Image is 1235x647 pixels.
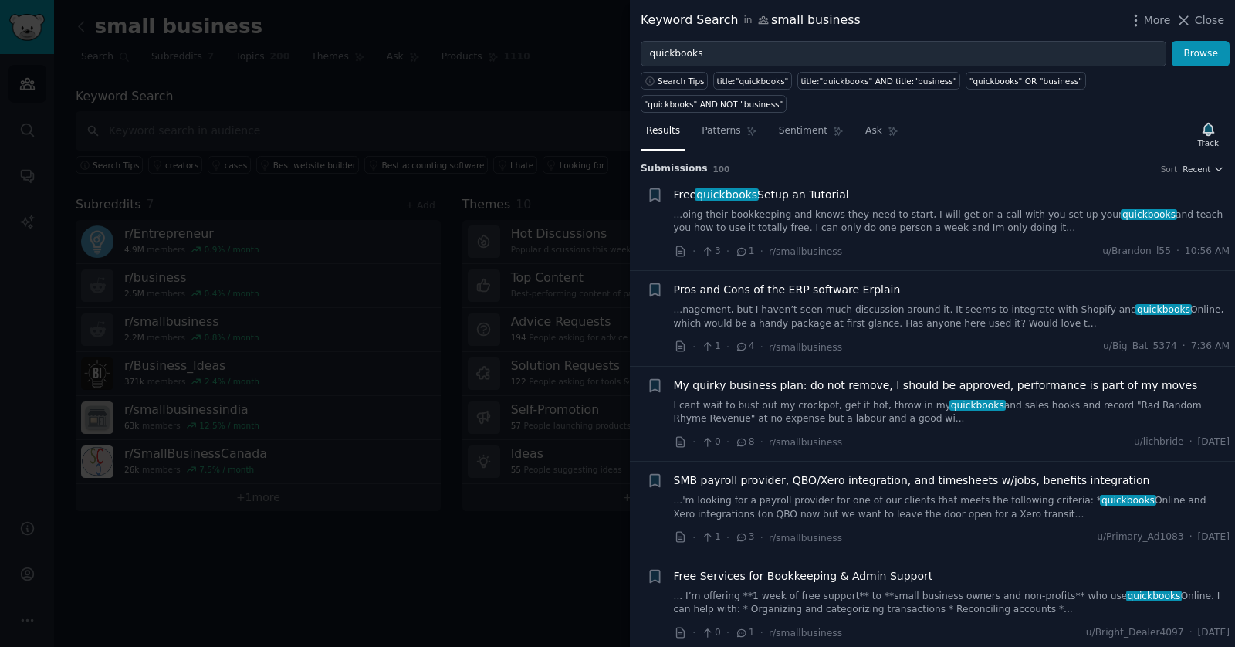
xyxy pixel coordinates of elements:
[800,76,956,86] div: title:"quickbooks" AND title:"business"
[1103,340,1177,354] span: u/Big_Bat_5374
[1086,626,1184,640] span: u/Bright_Dealer4097
[865,124,882,138] span: Ask
[760,530,763,546] span: ·
[674,187,849,203] span: Free Setup an Tutorial
[1189,530,1193,544] span: ·
[1176,12,1224,29] button: Close
[1121,209,1177,220] span: quickbooks
[726,339,729,355] span: ·
[969,76,1082,86] div: "quickbooks" OR "business"
[641,119,685,151] a: Results
[760,434,763,450] span: ·
[674,282,901,298] a: Pros and Cons of the ERP software Erplain
[1198,435,1230,449] span: [DATE]
[641,72,708,90] button: Search Tips
[702,124,740,138] span: Patterns
[692,625,695,641] span: ·
[769,437,842,448] span: r/smallbusiness
[641,11,861,30] div: Keyword Search small business
[674,378,1198,394] a: My quirky business plan: do not remove, I should be approved, performance is part of my moves
[1198,626,1230,640] span: [DATE]
[726,625,729,641] span: ·
[1128,12,1171,29] button: More
[797,72,960,90] a: title:"quickbooks" AND title:"business"
[701,435,720,449] span: 0
[769,342,842,353] span: r/smallbusiness
[773,119,849,151] a: Sentiment
[701,626,720,640] span: 0
[1161,164,1178,174] div: Sort
[674,399,1230,426] a: I cant wait to bust out my crockpot, get it hot, throw in myquickbooksand sales hooks and record ...
[860,119,904,151] a: Ask
[735,245,754,259] span: 1
[713,164,730,174] span: 100
[696,119,762,151] a: Patterns
[674,590,1230,617] a: ... I’m offering **1 week of free support** to **small business owners and non-profits** who useq...
[658,76,705,86] span: Search Tips
[1191,340,1230,354] span: 7:36 AM
[769,533,842,544] span: r/smallbusiness
[692,243,695,259] span: ·
[1193,118,1224,151] button: Track
[1097,530,1183,544] span: u/Primary_Ad1083
[1100,495,1156,506] span: quickbooks
[735,530,754,544] span: 3
[949,400,1006,411] span: quickbooks
[966,72,1085,90] a: "quickbooks" OR "business"
[646,124,680,138] span: Results
[641,162,708,176] span: Submission s
[726,530,729,546] span: ·
[1189,435,1193,449] span: ·
[735,626,754,640] span: 1
[1144,12,1171,29] span: More
[674,208,1230,235] a: ...oing their bookkeeping and knows they need to start, I will get on a call with you set up your...
[726,434,729,450] span: ·
[1126,591,1183,601] span: quickbooks
[695,188,758,201] span: quickbooks
[717,76,789,86] div: title:"quickbooks"
[760,625,763,641] span: ·
[674,187,849,203] a: FreequickbooksSetup an Tutorial
[1183,164,1224,174] button: Recent
[1183,164,1210,174] span: Recent
[692,339,695,355] span: ·
[701,340,720,354] span: 1
[1189,626,1193,640] span: ·
[769,246,842,257] span: r/smallbusiness
[1102,245,1171,259] span: u/Brandon_l55
[701,245,720,259] span: 3
[760,339,763,355] span: ·
[1176,245,1179,259] span: ·
[701,530,720,544] span: 1
[1172,41,1230,67] button: Browse
[674,473,1150,489] a: SMB payroll provider, QBO/Xero integration, and timesheets w/jobs, benefits integration
[674,568,933,584] a: Free Services for Bookkeeping & Admin Support
[641,41,1166,67] input: Try a keyword related to your business
[692,530,695,546] span: ·
[1135,304,1192,315] span: quickbooks
[726,243,729,259] span: ·
[760,243,763,259] span: ·
[674,494,1230,521] a: ...'m looking for a payroll provider for one of our clients that meets the following criteria: *q...
[779,124,827,138] span: Sentiment
[1185,245,1230,259] span: 10:56 AM
[1195,12,1224,29] span: Close
[735,340,754,354] span: 4
[1134,435,1184,449] span: u/lichbride
[769,628,842,639] span: r/smallbusiness
[1183,340,1186,354] span: ·
[743,14,752,28] span: in
[674,303,1230,330] a: ...nagement, but I haven’t seen much discussion around it. It seems to integrate with Shopify and...
[735,435,754,449] span: 8
[1198,137,1219,148] div: Track
[645,99,783,110] div: "quickbooks" AND NOT "business"
[641,95,787,113] a: "quickbooks" AND NOT "business"
[1198,530,1230,544] span: [DATE]
[713,72,792,90] a: title:"quickbooks"
[692,434,695,450] span: ·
